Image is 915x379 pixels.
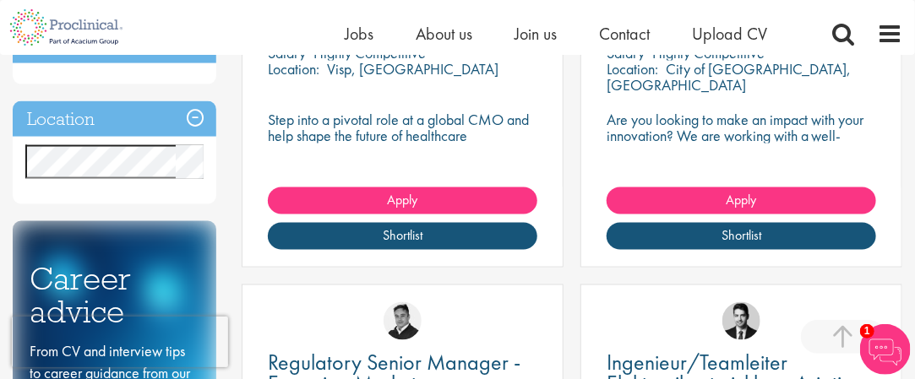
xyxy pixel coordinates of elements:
a: Jobs [345,23,373,45]
span: Location: [268,59,319,79]
img: Chatbot [860,324,911,375]
h3: Career advice [30,263,199,328]
a: Upload CV [692,23,767,45]
iframe: reCAPTCHA [12,317,228,367]
span: 1 [860,324,874,338]
p: Step into a pivotal role at a global CMO and help shape the future of healthcare manufacturing. [268,111,537,160]
h3: Location [13,101,216,138]
span: Apply [387,191,417,208]
p: Visp, [GEOGRAPHIC_DATA] [327,59,498,79]
a: Shortlist [268,223,537,250]
a: Shortlist [607,223,876,250]
a: Join us [515,23,557,45]
a: Contact [599,23,650,45]
span: Location: [607,59,658,79]
img: Peter Duvall [384,302,422,340]
p: Are you looking to make an impact with your innovation? We are working with a well-established ph... [607,111,876,176]
span: Apply [726,191,756,208]
a: Apply [607,187,876,214]
img: Thomas Wenig [722,302,760,340]
a: Apply [268,187,537,214]
p: City of [GEOGRAPHIC_DATA], [GEOGRAPHIC_DATA] [607,59,852,95]
a: About us [416,23,472,45]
